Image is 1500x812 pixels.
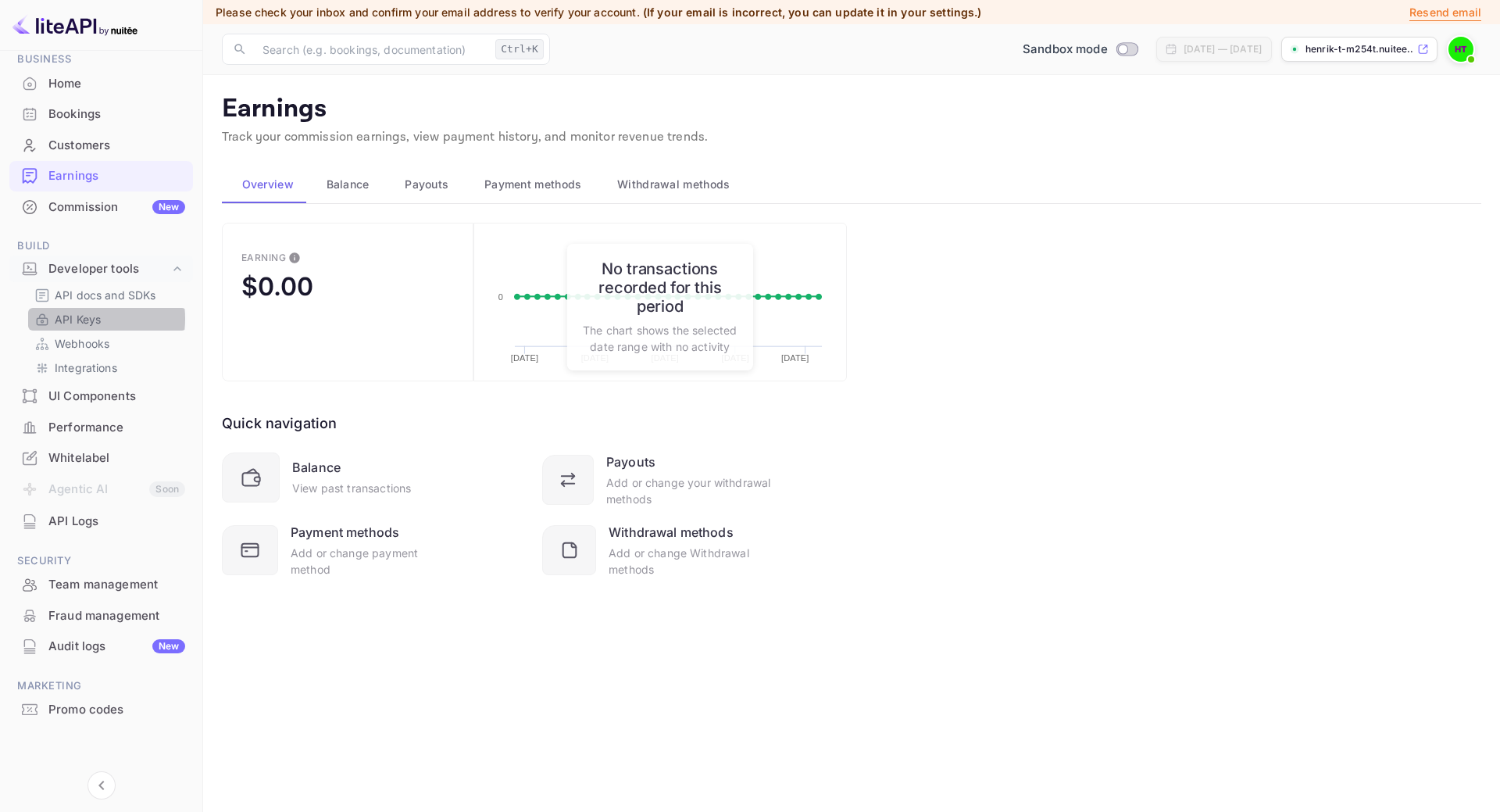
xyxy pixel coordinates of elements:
[510,353,537,363] text: [DATE]
[9,601,193,630] a: Fraud management
[241,252,286,263] div: Earning
[34,287,180,303] a: API docs and SDKs
[222,128,1481,147] p: Track your commission earnings, view payment history, and monitor revenue trends.
[1448,37,1473,62] img: Henrik T
[495,39,544,59] div: Ctrl+K
[9,413,193,443] div: Performance
[55,359,117,376] p: Integrations
[28,308,187,331] div: API Keys
[48,701,185,719] div: Promo codes
[291,545,452,578] div: Add or change payment method
[9,695,193,725] div: Promo codes
[327,175,370,194] span: Balance
[609,523,734,542] div: Withdrawal methods
[1409,4,1481,21] p: Resend email
[1016,41,1144,59] div: Switch to Production mode
[152,639,185,653] div: New
[484,175,582,194] span: Payment methods
[48,607,185,625] div: Fraud management
[48,106,185,123] div: Bookings
[152,200,185,214] div: New
[48,167,185,185] div: Earnings
[55,311,101,327] p: API Keys
[48,419,185,437] div: Performance
[781,353,809,363] text: [DATE]
[292,480,411,496] div: View past transactions
[9,443,193,472] a: Whitelabel
[606,474,772,507] div: Add or change your withdrawal methods
[9,506,193,537] div: API Logs
[55,287,156,303] p: API docs and SDKs
[643,5,982,19] span: (If your email is incorrect, you can update it in your settings.)
[48,638,185,656] div: Audit logs
[9,51,193,68] span: Business
[9,570,193,600] div: Team management
[48,199,185,216] div: Commission
[87,771,116,799] button: Collapse navigation
[9,99,193,130] div: Bookings
[28,332,187,355] div: Webhooks
[48,137,185,155] div: Customers
[28,284,187,306] div: API docs and SDKs
[9,69,193,99] div: Home
[9,631,193,660] a: Audit logsNew
[405,175,448,194] span: Payouts
[28,356,187,379] div: Integrations
[9,570,193,599] a: Team management
[222,223,473,381] button: EarningThis is the amount of confirmed commission that will be paid to you on the next scheduled ...
[9,69,193,98] a: Home
[1184,42,1262,56] div: [DATE] — [DATE]
[222,413,337,434] div: Quick navigation
[9,695,193,724] a: Promo codes
[9,99,193,128] a: Bookings
[609,545,772,578] div: Add or change Withdrawal methods
[222,166,1481,203] div: scrollable auto tabs example
[9,381,193,410] a: UI Components
[9,192,193,221] a: CommissionNew
[34,311,180,327] a: API Keys
[291,523,399,542] div: Payment methods
[606,453,655,471] div: Payouts
[9,506,193,535] a: API Logs
[9,601,193,631] div: Fraud management
[253,34,489,65] input: Search (e.g. bookings, documentation)
[9,131,193,161] div: Customers
[242,175,294,194] span: Overview
[9,413,193,442] a: Performance
[241,271,313,302] div: $0.00
[9,238,193,255] span: Build
[34,359,180,376] a: Integrations
[292,458,341,477] div: Balance
[48,388,185,406] div: UI Components
[9,161,193,191] div: Earnings
[9,443,193,474] div: Whitelabel
[617,175,730,194] span: Withdrawal methods
[9,131,193,159] a: Customers
[48,449,185,467] div: Whitelabel
[9,161,193,190] a: Earnings
[9,256,193,283] div: Developer tools
[9,381,193,412] div: UI Components
[12,13,137,38] img: LiteAPI logo
[48,260,170,278] div: Developer tools
[9,631,193,662] div: Audit logsNew
[48,576,185,594] div: Team management
[48,75,185,93] div: Home
[583,259,737,316] h6: No transactions recorded for this period
[1023,41,1108,59] span: Sandbox mode
[9,192,193,223] div: CommissionNew
[216,5,640,19] span: Please check your inbox and confirm your email address to verify your account.
[48,513,185,531] div: API Logs
[34,335,180,352] a: Webhooks
[9,678,193,695] span: Marketing
[9,553,193,570] span: Security
[282,245,307,270] button: This is the amount of confirmed commission that will be paid to you on the next scheduled deposit
[55,335,109,352] p: Webhooks
[583,322,737,355] p: The chart shows the selected date range with no activity
[222,94,1481,125] p: Earnings
[498,292,502,302] text: 0
[1305,42,1414,56] p: henrik-t-m254t.nuitee....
